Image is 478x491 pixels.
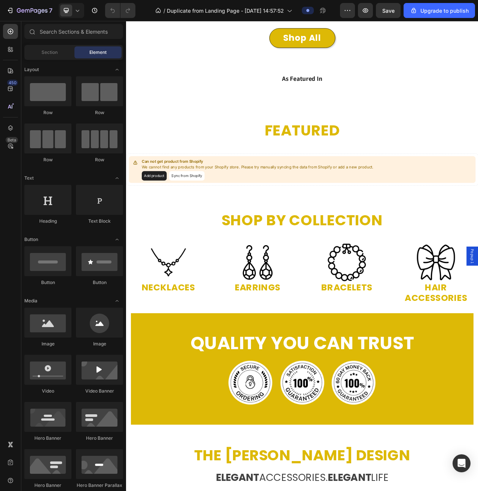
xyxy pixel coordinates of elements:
span: Save [382,7,395,14]
img: Alt Image [260,431,320,491]
span: Popup 1 [438,291,445,309]
img: Alt Image [194,431,254,491]
div: 450 [7,80,18,86]
img: gempages_583036434273797081-febab4af-24d8-4233-802f-ee96c8c701be.png [371,284,419,332]
div: Video [24,388,71,394]
button: Sync from Shopify [55,192,100,204]
div: Upgrade to publish [410,7,469,15]
div: Video Banner [76,388,123,394]
strong: earrings [138,332,197,348]
button: Upgrade to publish [404,3,475,18]
div: Row [76,156,123,163]
div: Hero Banner [76,435,123,442]
p: Can not get product from Shopify [20,176,315,183]
div: Row [24,156,71,163]
img: gempages_583036434273797081-69cc40aa-c822-4f40-8e80-fc221df2781e.png [257,284,306,332]
a: Shop All [183,9,267,35]
p: We cannot find any products from your Shopify store. Please try manually syncing the data from Sh... [20,183,315,190]
div: Undo/Redo [105,3,135,18]
div: Button [24,279,71,286]
span: Layout [24,66,39,73]
div: Open Intercom Messenger [453,454,471,472]
div: Text Block [76,218,123,225]
span: Button [24,236,38,243]
div: Image [24,341,71,347]
h2: As Featured In [6,67,443,80]
img: gempages_583036434273797081-1e89a870-7ad0-4268-b30f-5367ecfe2076.png [143,284,192,332]
span: / [163,7,165,15]
img: gempages_583036434273797081-02cf643f-0b79-46b5-b882-19d19e98a06c.png [30,284,78,332]
div: Row [76,109,123,116]
strong: bracelets [249,332,313,348]
div: Hero Banner [24,482,71,489]
div: Hero Banner Parallax [76,482,123,489]
span: Toggle open [111,172,123,184]
div: Hero Banner [24,435,71,442]
img: Alt Image [129,431,189,491]
span: Toggle open [111,234,123,246]
span: Section [42,49,58,56]
p: 7 [49,6,52,15]
div: Beta [6,137,18,143]
input: Search Sections & Elements [24,24,123,39]
button: Save [376,3,401,18]
div: Heading [24,218,71,225]
div: Row [24,109,71,116]
span: Toggle open [111,64,123,76]
div: Button [76,279,123,286]
iframe: Design area [126,21,478,491]
button: 7 [3,3,56,18]
span: Duplicate from Landing Page - [DATE] 14:57:52 [167,7,284,15]
strong: Hair accessories [355,332,435,361]
h2: QUALITY YOU CAN TRUST [6,397,443,425]
span: Element [89,49,107,56]
span: Toggle open [111,295,123,307]
button: Add product [20,192,52,204]
span: Media [24,298,37,304]
span: Text [24,175,34,182]
p: Shop All [200,14,249,30]
div: Image [76,341,123,347]
strong: necklaces [20,332,88,348]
